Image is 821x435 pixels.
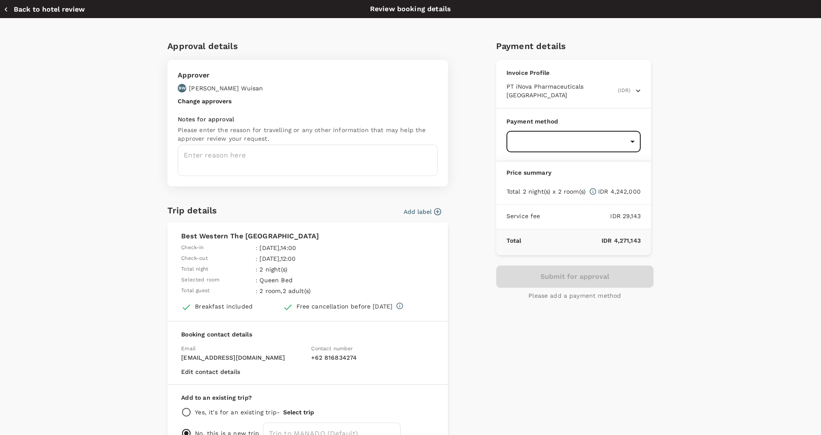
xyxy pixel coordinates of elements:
[506,117,641,126] p: Payment method
[506,168,641,177] p: Price summary
[496,39,654,53] h6: Payment details
[179,85,186,91] p: BW
[311,353,434,362] p: + 62 816834274
[259,254,356,263] p: [DATE] , 12:00
[259,244,356,252] p: [DATE] , 14:00
[178,115,438,123] p: Notes for approval
[181,287,210,295] span: Total guest
[522,236,641,245] p: IDR 4,271,143
[181,368,240,375] button: Edit contact details
[311,346,353,352] span: Contact number
[506,82,641,99] button: PT iNova Pharmaceuticals [GEOGRAPHIC_DATA](IDR)
[178,98,231,105] button: Change approvers
[283,409,314,416] button: Select trip
[370,4,451,14] p: Review booking details
[181,265,208,274] span: Total night
[259,276,356,284] p: Queen Bed
[195,302,253,311] div: Breakfast included
[259,265,356,274] p: 2 night(s)
[256,265,257,274] span: :
[181,254,207,263] span: Check-out
[181,393,434,402] p: Add to an existing trip?
[506,131,641,152] div: ​
[256,244,257,252] span: :
[296,302,393,311] div: Free cancellation before [DATE]
[189,84,263,93] p: [PERSON_NAME] Wuisan
[256,287,257,295] span: :
[181,330,434,339] p: Booking contact details
[506,82,616,99] span: PT iNova Pharmaceuticals [GEOGRAPHIC_DATA]
[597,187,641,196] p: IDR 4,242,000
[178,70,263,80] p: Approver
[181,244,204,252] span: Check-in
[256,254,257,263] span: :
[404,207,441,216] button: Add label
[506,212,540,220] p: Service fee
[167,39,448,53] h6: Approval details
[259,287,356,295] p: 2 room , 2 adult(s)
[181,231,434,241] p: Best Western The [GEOGRAPHIC_DATA]
[181,276,219,284] span: Selected room
[256,276,257,284] span: :
[506,187,586,196] p: Total 2 night(s) x 2 room(s)
[506,236,522,245] p: Total
[396,302,404,310] svg: Full refund before 2025-10-22 18:00 additional details from supplier : CANCEL BY 6PM 10/22/25 - P...
[181,346,196,352] span: Email
[540,212,641,220] p: IDR 29,143
[181,353,304,362] p: [EMAIL_ADDRESS][DOMAIN_NAME]
[528,291,621,300] p: Please add a payment method
[506,68,641,77] p: Invoice Profile
[167,204,217,217] h6: Trip details
[3,5,85,14] button: Back to hotel review
[178,126,438,143] p: Please enter the reason for travelling or any other information that may help the approver review...
[195,408,280,416] p: Yes, it's for an existing trip -
[618,86,630,95] span: (IDR)
[181,241,358,295] table: simple table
